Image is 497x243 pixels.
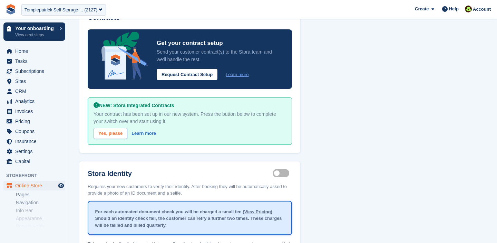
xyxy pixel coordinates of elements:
a: menu [3,76,65,86]
div: For each automated document check you will be charged a small fee ( ). Should an identity check f... [88,203,291,234]
span: Storefront [6,172,69,179]
a: Appearance [16,215,65,222]
a: menu [3,181,65,190]
span: Analytics [15,96,57,106]
a: menu [3,106,65,116]
span: Tasks [15,56,57,66]
img: stora-icon-8386f47178a22dfd0bd8f6a31ec36ba5ce8667c1dd55bd0f319d3a0aa187defe.svg [6,4,16,15]
div: Your contract has been set up in our new system. Press the button below to complete your switch o... [94,111,286,125]
a: menu [3,66,65,76]
span: Settings [15,147,57,156]
span: Sites [15,76,57,86]
button: Request Contract Setup [157,69,217,80]
p: View next steps [15,32,56,38]
a: Yes, please [94,128,127,139]
span: Account [473,6,491,13]
a: Navigation [16,199,65,206]
span: Subscriptions [15,66,57,76]
div: Templepatrick Self Storage ... (2127) [25,7,97,13]
a: Pop-up Form [16,223,65,230]
span: Insurance [15,137,57,146]
span: Home [15,46,57,56]
span: CRM [15,86,57,96]
a: menu [3,56,65,66]
span: Online Store [15,181,57,190]
div: NEW: Stora Integrated Contracts [94,102,286,109]
p: Requires your new customers to verify their identity. After booking they will be automatically as... [88,179,292,197]
p: Get your contract setup [157,38,278,48]
span: Help [449,6,459,12]
p: Your onboarding [15,26,56,31]
a: menu [3,127,65,136]
a: menu [3,147,65,156]
span: Invoices [15,106,57,116]
p: Send your customer contract(s) to the Stora team and we'll handle the rest. [157,48,278,63]
a: menu [3,116,65,126]
span: Coupons [15,127,57,136]
span: Pricing [15,116,57,126]
label: Identity proof enabled [273,172,292,174]
a: Pages [16,191,65,198]
span: Capital [15,157,57,166]
a: Your onboarding View next steps [3,22,65,41]
a: Info Bar [16,207,65,214]
img: integrated-contracts-announcement-icon-4bcc16208f3049d2eff6d38435ce2bd7c70663ee5dfbe56b0d99acac82... [101,32,148,80]
a: menu [3,86,65,96]
a: Learn more [131,130,156,137]
a: menu [3,96,65,106]
span: Create [415,6,429,12]
label: Stora Identity [88,170,273,178]
a: Preview store [57,181,65,190]
a: menu [3,46,65,56]
a: View Pricing [244,209,271,214]
img: Catherine Coffey [465,6,472,12]
a: menu [3,157,65,166]
a: menu [3,137,65,146]
a: Learn more [226,71,248,78]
